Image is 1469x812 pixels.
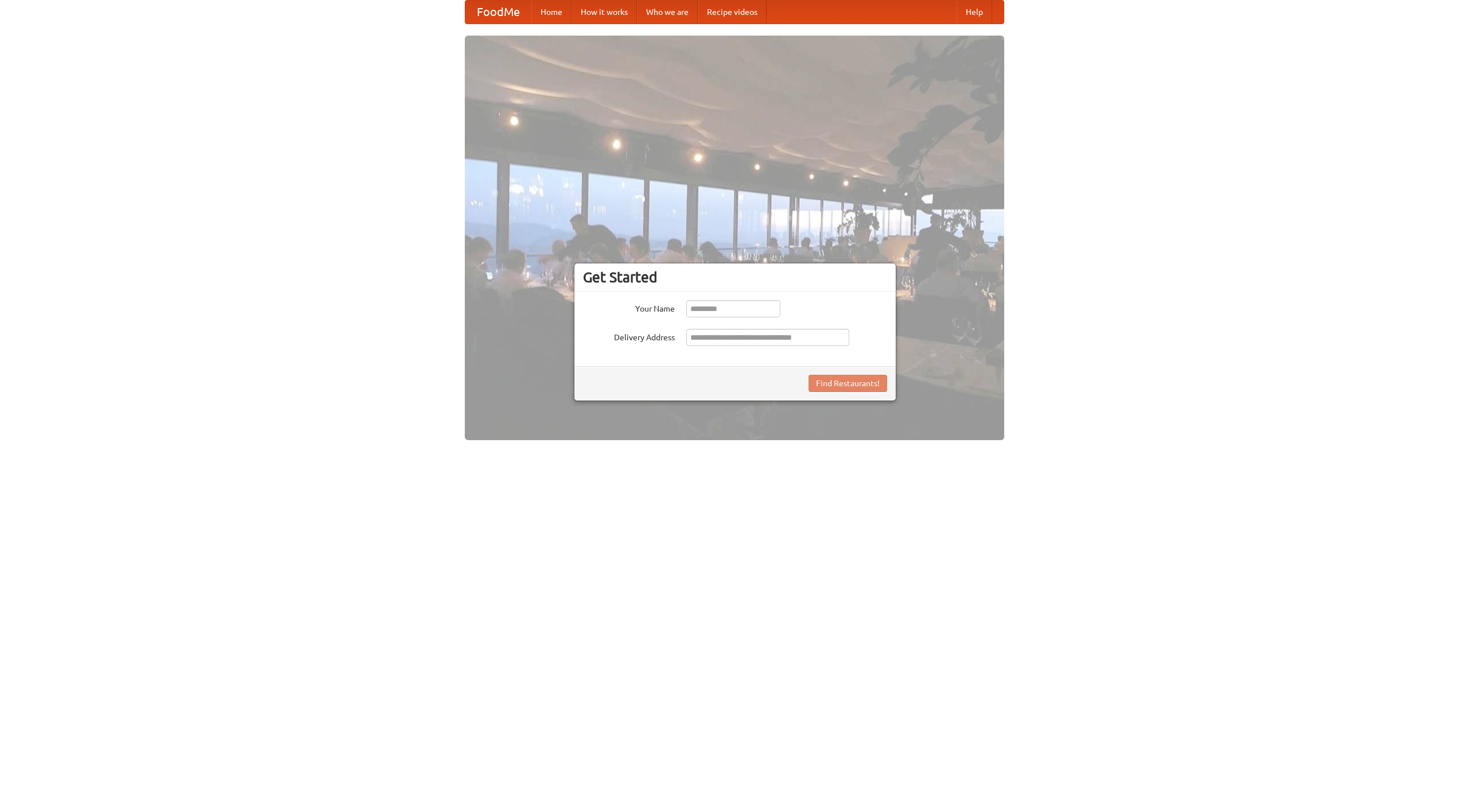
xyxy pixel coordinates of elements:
label: Your Name [583,300,675,314]
a: Help [957,1,992,24]
h3: Get Started [583,269,887,286]
a: Recipe videos [698,1,767,24]
button: Find Restaurants! [809,375,887,392]
a: FoodMe [465,1,531,24]
a: Home [531,1,572,24]
label: Delivery Address [583,329,675,343]
a: How it works [572,1,637,24]
a: Who we are [637,1,698,24]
